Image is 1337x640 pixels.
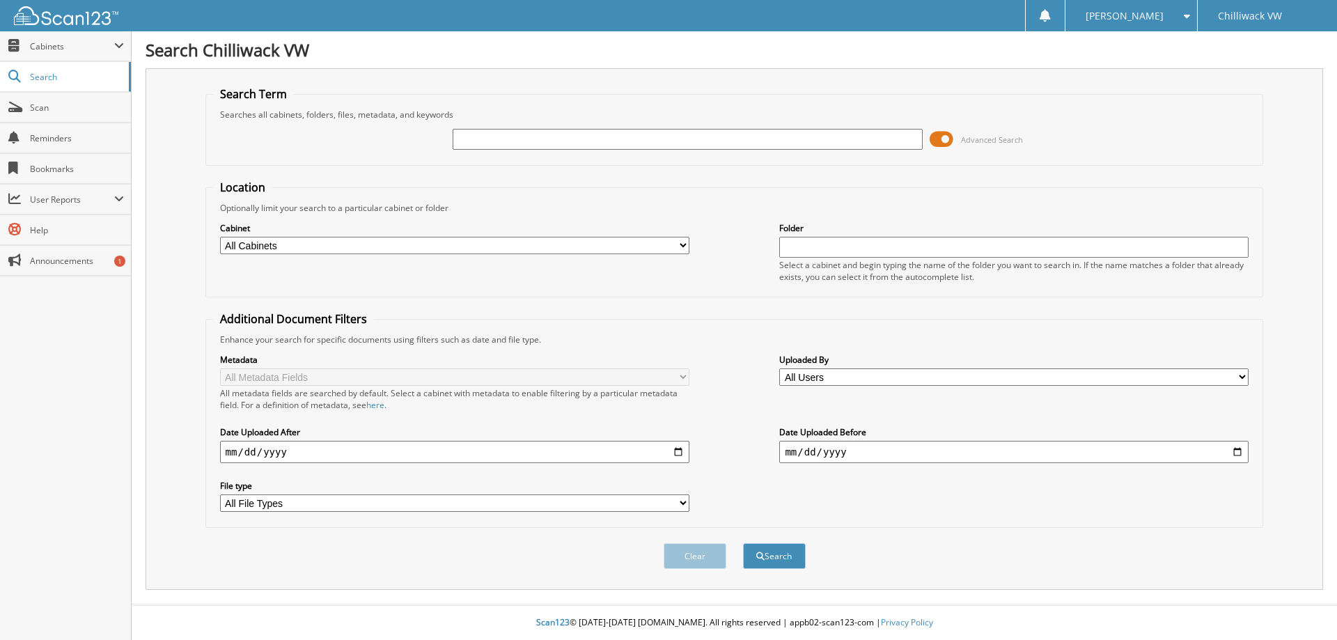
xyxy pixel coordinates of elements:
button: Clear [664,543,726,569]
button: Search [743,543,806,569]
a: here [366,399,384,411]
span: Chilliwack VW [1218,12,1282,20]
div: Optionally limit your search to a particular cabinet or folder [213,202,1256,214]
label: Cabinet [220,222,689,234]
span: Scan123 [536,616,570,628]
div: Searches all cabinets, folders, files, metadata, and keywords [213,109,1256,120]
legend: Location [213,180,272,195]
div: 1 [114,256,125,267]
h1: Search Chilliwack VW [146,38,1323,61]
a: Privacy Policy [881,616,933,628]
label: File type [220,480,689,492]
legend: Additional Document Filters [213,311,374,327]
span: Reminders [30,132,124,144]
legend: Search Term [213,86,294,102]
label: Date Uploaded Before [779,426,1249,438]
span: [PERSON_NAME] [1086,12,1164,20]
span: Help [30,224,124,236]
label: Date Uploaded After [220,426,689,438]
span: Advanced Search [961,134,1023,145]
label: Metadata [220,354,689,366]
span: Scan [30,102,124,114]
div: © [DATE]-[DATE] [DOMAIN_NAME]. All rights reserved | appb02-scan123-com | [132,606,1337,640]
span: Bookmarks [30,163,124,175]
div: Select a cabinet and begin typing the name of the folder you want to search in. If the name match... [779,259,1249,283]
span: User Reports [30,194,114,205]
div: Enhance your search for specific documents using filters such as date and file type. [213,334,1256,345]
input: start [220,441,689,463]
label: Uploaded By [779,354,1249,366]
label: Folder [779,222,1249,234]
div: All metadata fields are searched by default. Select a cabinet with metadata to enable filtering b... [220,387,689,411]
span: Announcements [30,255,124,267]
input: end [779,441,1249,463]
span: Search [30,71,122,83]
span: Cabinets [30,40,114,52]
img: scan123-logo-white.svg [14,6,118,25]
